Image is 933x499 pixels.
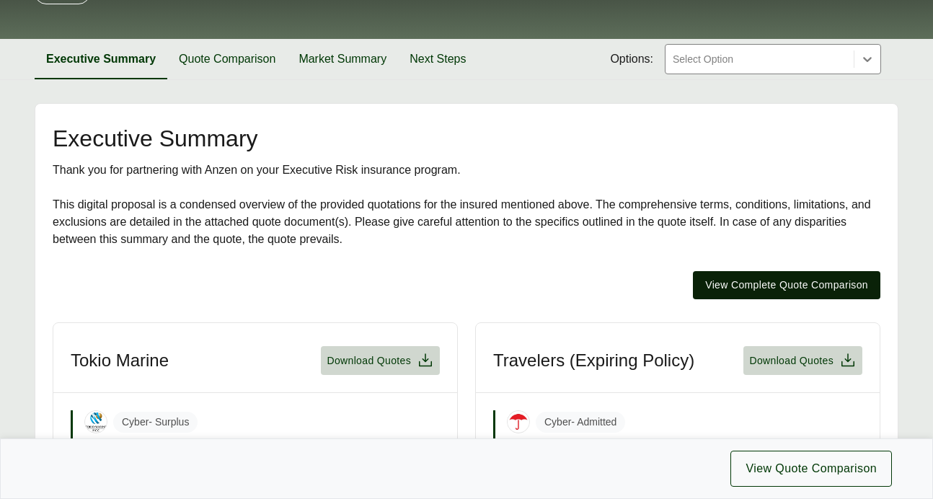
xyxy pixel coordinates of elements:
[71,350,169,371] h3: Tokio Marine
[749,353,833,368] span: Download Quotes
[743,346,862,375] button: Download Quotes
[493,350,694,371] h3: Travelers (Expiring Policy)
[508,411,529,433] img: Travelers
[610,50,653,68] span: Options:
[730,451,892,487] button: View Quote Comparison
[113,412,198,433] span: Cyber - Surplus
[35,39,167,79] button: Executive Summary
[53,127,880,150] h2: Executive Summary
[327,353,411,368] span: Download Quotes
[85,411,107,433] img: Tokio Marine
[321,346,440,375] button: Download Quotes
[746,460,877,477] span: View Quote Comparison
[287,39,398,79] button: Market Summary
[705,278,868,293] span: View Complete Quote Comparison
[167,39,287,79] button: Quote Comparison
[398,39,477,79] button: Next Steps
[53,162,880,248] div: Thank you for partnering with Anzen on your Executive Risk insurance program. This digital propos...
[693,271,880,299] button: View Complete Quote Comparison
[536,412,625,433] span: Cyber - Admitted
